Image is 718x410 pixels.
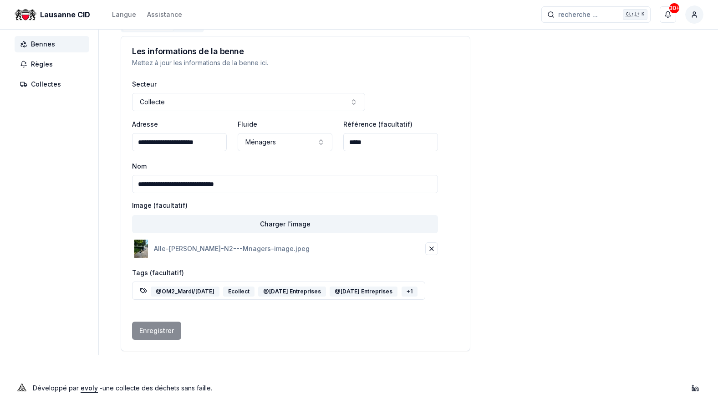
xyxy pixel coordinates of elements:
div: @[DATE] Entreprises [258,287,326,297]
span: Bennes [31,40,55,49]
button: recherche ...Ctrl+K [541,6,651,23]
img: Lausanne CID Logo [15,4,36,26]
button: Ménagers [238,133,332,151]
h3: Les informations de la benne [132,47,459,56]
div: Langue [112,10,136,19]
button: Charger l'image [132,215,438,233]
a: Collectes [15,76,93,92]
div: 30+ [669,3,679,13]
p: Développé par - une collecte des déchets sans faille . [33,382,212,395]
label: Nom [132,162,147,170]
label: Fluide [238,120,257,128]
button: Langue [112,9,136,20]
img: Alle-Ernest-Ansermet-N2---Mnagers-image.jpeg [132,240,150,258]
p: Mettez à jour les informations de la benne ici. [132,58,459,67]
label: Adresse [132,120,158,128]
a: Règles [15,56,93,72]
button: Collecte [132,93,365,111]
p: Alle-[PERSON_NAME]-N2---Mnagers-image.jpeg [154,244,310,253]
label: Tags (facultatif) [132,269,184,277]
div: @[DATE] Entreprises [330,287,397,297]
a: Bennes [15,36,93,52]
span: Collectes [31,80,61,89]
img: Evoly Logo [15,381,29,395]
label: Référence (facultatif) [343,120,412,128]
button: 30+ [660,6,676,23]
span: Lausanne CID [40,9,90,20]
div: + 1 [402,287,418,297]
div: @OM2_Mardi/[DATE] [151,287,219,297]
button: @OM2_Mardi/[DATE]Ecollect@[DATE] Entreprises@[DATE] Entreprises+1 [132,282,425,300]
a: Lausanne CID [15,9,94,20]
label: Secteur [132,80,157,88]
a: evoly [81,384,98,392]
span: Règles [31,60,53,69]
a: Assistance [147,9,182,20]
button: +1 [401,283,418,300]
span: recherche ... [558,10,598,19]
div: Ecollect [223,287,255,297]
label: Image (facultatif) [132,202,438,209]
